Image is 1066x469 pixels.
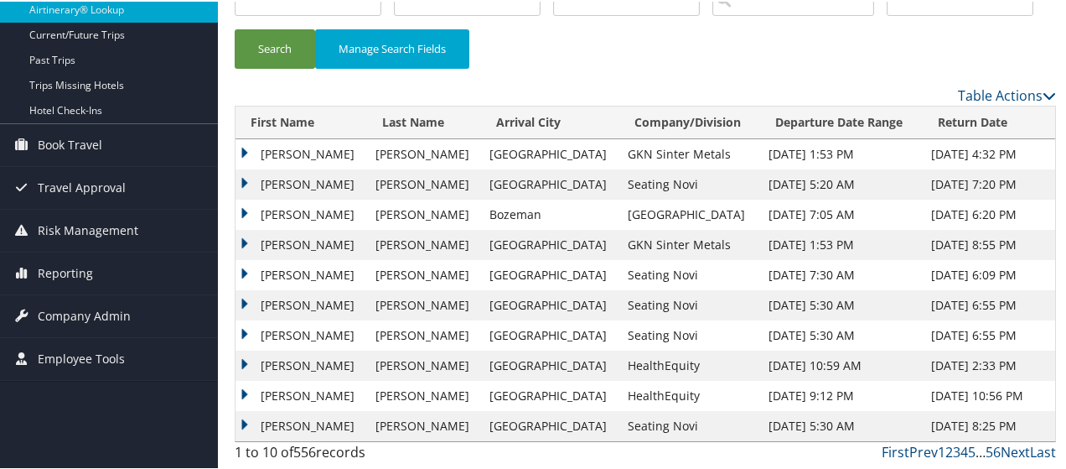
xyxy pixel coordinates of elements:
[367,138,481,168] td: [PERSON_NAME]
[481,168,619,198] td: [GEOGRAPHIC_DATA]
[923,258,1055,289] td: [DATE] 6:09 PM
[235,168,367,198] td: [PERSON_NAME]
[235,258,367,289] td: [PERSON_NAME]
[760,349,923,379] td: [DATE] 10:59 AM
[619,258,760,289] td: Seating Novi
[760,409,923,440] td: [DATE] 5:30 AM
[367,105,481,138] th: Last Name: activate to sort column ascending
[481,289,619,319] td: [GEOGRAPHIC_DATA]
[760,198,923,228] td: [DATE] 7:05 AM
[619,105,760,138] th: Company/Division
[481,228,619,258] td: [GEOGRAPHIC_DATA]
[481,138,619,168] td: [GEOGRAPHIC_DATA]
[235,409,367,440] td: [PERSON_NAME]
[481,105,619,138] th: Arrival City: activate to sort column ascending
[619,349,760,379] td: HealthEquity
[923,138,1055,168] td: [DATE] 4:32 PM
[235,379,367,409] td: [PERSON_NAME]
[760,105,923,138] th: Departure Date Range: activate to sort column ascending
[367,198,481,228] td: [PERSON_NAME]
[235,319,367,349] td: [PERSON_NAME]
[760,289,923,319] td: [DATE] 5:30 AM
[945,441,953,460] a: 2
[923,105,1055,138] th: Return Date: activate to sort column ascending
[619,168,760,198] td: Seating Novi
[235,105,367,138] th: First Name: activate to sort column ascending
[293,441,316,460] span: 556
[367,168,481,198] td: [PERSON_NAME]
[1001,441,1030,460] a: Next
[1030,441,1056,460] a: Last
[619,138,760,168] td: GKN Sinter Metals
[481,198,619,228] td: Bozeman
[923,168,1055,198] td: [DATE] 7:20 PM
[960,441,968,460] a: 4
[760,228,923,258] td: [DATE] 1:53 PM
[38,122,102,164] span: Book Travel
[619,228,760,258] td: GKN Sinter Metals
[315,28,469,67] button: Manage Search Fields
[235,138,367,168] td: [PERSON_NAME]
[923,379,1055,409] td: [DATE] 10:56 PM
[760,258,923,289] td: [DATE] 7:30 AM
[968,441,975,460] a: 5
[923,319,1055,349] td: [DATE] 6:55 PM
[481,379,619,409] td: [GEOGRAPHIC_DATA]
[38,251,93,293] span: Reporting
[481,409,619,440] td: [GEOGRAPHIC_DATA]
[38,208,138,250] span: Risk Management
[958,85,1056,103] a: Table Actions
[975,441,986,460] span: …
[367,349,481,379] td: [PERSON_NAME]
[235,28,315,67] button: Search
[619,198,760,228] td: [GEOGRAPHIC_DATA]
[367,289,481,319] td: [PERSON_NAME]
[481,319,619,349] td: [GEOGRAPHIC_DATA]
[923,228,1055,258] td: [DATE] 8:55 PM
[619,289,760,319] td: Seating Novi
[235,198,367,228] td: [PERSON_NAME]
[367,409,481,440] td: [PERSON_NAME]
[619,379,760,409] td: HealthEquity
[367,228,481,258] td: [PERSON_NAME]
[367,379,481,409] td: [PERSON_NAME]
[760,319,923,349] td: [DATE] 5:30 AM
[38,336,125,378] span: Employee Tools
[760,138,923,168] td: [DATE] 1:53 PM
[909,441,938,460] a: Prev
[235,289,367,319] td: [PERSON_NAME]
[923,349,1055,379] td: [DATE] 2:33 PM
[235,440,422,469] div: 1 to 10 of records
[38,294,131,336] span: Company Admin
[938,441,945,460] a: 1
[235,228,367,258] td: [PERSON_NAME]
[235,349,367,379] td: [PERSON_NAME]
[882,441,909,460] a: First
[619,409,760,440] td: Seating Novi
[367,319,481,349] td: [PERSON_NAME]
[760,168,923,198] td: [DATE] 5:20 AM
[986,441,1001,460] a: 56
[923,409,1055,440] td: [DATE] 8:25 PM
[367,258,481,289] td: [PERSON_NAME]
[760,379,923,409] td: [DATE] 9:12 PM
[923,198,1055,228] td: [DATE] 6:20 PM
[38,165,126,207] span: Travel Approval
[619,319,760,349] td: Seating Novi
[481,258,619,289] td: [GEOGRAPHIC_DATA]
[481,349,619,379] td: [GEOGRAPHIC_DATA]
[953,441,960,460] a: 3
[923,289,1055,319] td: [DATE] 6:55 PM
